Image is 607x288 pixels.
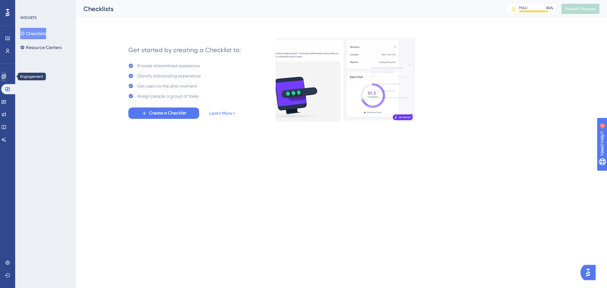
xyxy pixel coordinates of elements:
div: Get started by creating a Checklist to: [128,46,241,54]
button: Resource Centers [20,42,62,53]
div: Assign people a group of tasks [137,92,199,100]
div: Get users to the aha-moment [137,82,197,90]
button: Create a Checklist [128,107,199,119]
div: 84 % [546,5,553,10]
span: Need Help? [15,2,40,9]
button: Checklists [20,28,46,39]
button: Publish Changes [561,4,599,14]
div: 2 [44,3,46,8]
img: e28e67207451d1beac2d0b01ddd05b56.gif [275,38,415,122]
span: Publish Changes [565,6,596,11]
div: Gamify onbaording experience [137,72,201,80]
div: MAU [519,5,527,10]
span: Create a Checklist [149,109,186,117]
div: WIDGETS [20,15,37,20]
iframe: UserGuiding AI Assistant Launcher [580,263,599,282]
a: Learn More > [209,109,235,117]
div: Checklists [83,4,490,13]
div: Provide streamlined assistance [137,62,200,70]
